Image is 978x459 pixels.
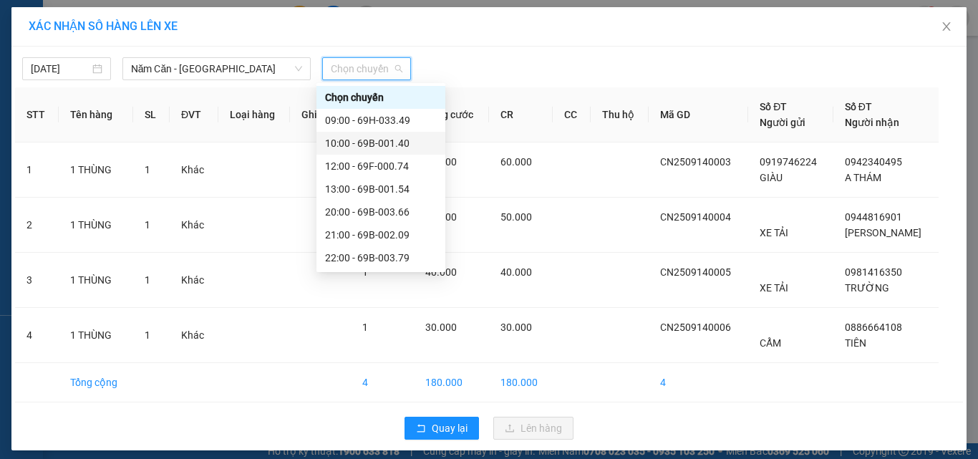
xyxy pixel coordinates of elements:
td: Khác [170,198,218,253]
span: 0886664108 [845,322,902,333]
th: ĐVT [170,87,218,142]
span: CẨM [760,337,781,349]
td: 3 [15,253,59,308]
span: GIÀU [760,172,783,183]
th: Mã GD [649,87,748,142]
div: 12:00 - 69F-000.74 [325,158,437,174]
span: 40.000 [500,266,532,278]
span: XE TẢI [760,282,788,294]
span: Chọn chuyến [331,58,402,79]
button: Close [926,7,967,47]
div: Chọn chuyến [325,90,437,105]
td: 4 [351,363,414,402]
span: 30.000 [425,322,457,333]
th: CR [489,87,553,142]
td: 4 [15,308,59,363]
div: 21:00 - 69B-002.09 [325,227,437,243]
span: 30.000 [500,322,532,333]
td: Khác [170,308,218,363]
button: uploadLên hàng [493,417,573,440]
th: Thu hộ [591,87,649,142]
th: SL [133,87,170,142]
th: Loại hàng [218,87,291,142]
span: 1 [362,322,368,333]
input: 14/09/2025 [31,61,89,77]
span: Năm Căn - Sài Gòn [131,58,302,79]
th: STT [15,87,59,142]
span: down [294,64,303,73]
span: 1 [145,274,150,286]
td: 2 [15,198,59,253]
td: 1 THÙNG [59,253,133,308]
span: TIÊN [845,337,866,349]
span: 1 [145,329,150,341]
span: rollback [416,423,426,435]
td: Khác [170,253,218,308]
span: CN2509140004 [660,211,731,223]
th: Tên hàng [59,87,133,142]
td: Khác [170,142,218,198]
span: 0944816901 [845,211,902,223]
span: XE TẢI [760,227,788,238]
div: 20:00 - 69B-003.66 [325,204,437,220]
span: 50.000 [500,211,532,223]
td: Tổng cộng [59,363,133,402]
span: close [941,21,952,32]
span: CN2509140006 [660,322,731,333]
div: 22:00 - 69B-003.79 [325,250,437,266]
div: Chọn chuyến [316,86,445,109]
div: 09:00 - 69H-033.49 [325,112,437,128]
span: TRƯỜNG [845,282,889,294]
td: 1 THÙNG [59,198,133,253]
span: [PERSON_NAME] [845,227,921,238]
div: 13:00 - 69B-001.54 [325,181,437,197]
span: A THÁM [845,172,881,183]
span: 1 [145,164,150,175]
td: 4 [649,363,748,402]
th: CC [553,87,591,142]
span: 1 [145,219,150,231]
span: CN2509140005 [660,266,731,278]
td: 1 [15,142,59,198]
span: Người gửi [760,117,805,128]
td: 1 THÙNG [59,142,133,198]
div: 10:00 - 69B-001.40 [325,135,437,151]
span: Người nhận [845,117,899,128]
span: 40.000 [425,266,457,278]
span: 0942340495 [845,156,902,168]
td: 180.000 [414,363,489,402]
th: Tổng cước [414,87,489,142]
td: 1 THÙNG [59,308,133,363]
span: XÁC NHẬN SỐ HÀNG LÊN XE [29,19,178,33]
span: 0919746224 [760,156,817,168]
td: 180.000 [489,363,553,402]
button: rollbackQuay lại [405,417,479,440]
span: Số ĐT [760,101,787,112]
span: Quay lại [432,420,468,436]
span: 1 [362,266,368,278]
span: Số ĐT [845,101,872,112]
span: 60.000 [500,156,532,168]
span: CN2509140003 [660,156,731,168]
th: Ghi chú [290,87,351,142]
span: 0981416350 [845,266,902,278]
